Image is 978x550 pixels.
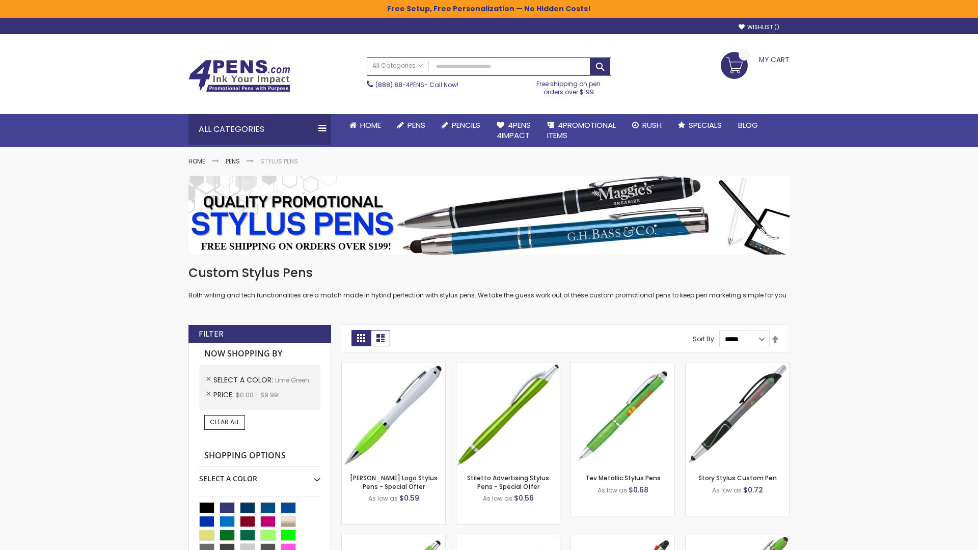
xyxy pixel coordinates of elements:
[629,485,648,495] span: $0.68
[452,120,480,130] span: Pencils
[399,493,419,503] span: $0.59
[204,415,245,429] a: Clear All
[743,485,763,495] span: $0.72
[698,474,777,482] a: Story Stylus Custom Pen
[730,114,766,136] a: Blog
[739,23,779,31] a: Wishlist
[467,474,549,490] a: Stiletto Advertising Stylus Pens - Special Offer
[342,535,445,543] a: Pearl Element Stylus Pens-Lime Green
[351,330,371,346] strong: Grid
[497,120,531,141] span: 4Pens 4impact
[624,114,670,136] a: Rush
[188,265,790,281] h1: Custom Stylus Pens
[275,376,309,384] span: Lime Green
[188,176,790,255] img: Stylus Pens
[585,474,661,482] a: Tev Metallic Stylus Pens
[226,157,240,166] a: Pens
[210,418,239,426] span: Clear All
[341,114,389,136] a: Home
[571,363,674,466] img: Tev Metallic Stylus Pens-Lime Green
[433,114,488,136] a: Pencils
[689,120,722,130] span: Specials
[236,391,278,399] span: $0.00 - $9.99
[670,114,730,136] a: Specials
[199,466,320,484] div: Select A Color
[372,62,423,70] span: All Categories
[368,494,398,503] span: As low as
[526,76,612,96] div: Free shipping on pen orders over $199
[712,486,742,494] span: As low as
[488,114,539,147] a: 4Pens4impact
[188,157,205,166] a: Home
[367,58,428,74] a: All Categories
[686,363,789,466] img: Story Stylus Custom Pen-Lime Green
[213,375,275,385] span: Select A Color
[389,114,433,136] a: Pens
[738,120,758,130] span: Blog
[597,486,627,494] span: As low as
[686,363,789,371] a: Story Stylus Custom Pen-Lime Green
[375,80,424,89] a: (888) 88-4PENS
[547,120,616,141] span: 4PROMOTIONAL ITEMS
[350,474,438,490] a: [PERSON_NAME] Logo Stylus Pens - Special Offer
[199,343,320,365] strong: Now Shopping by
[539,114,624,147] a: 4PROMOTIONALITEMS
[456,535,560,543] a: Cyber Stylus 0.7mm Fine Point Gel Grip Pen-Lime Green
[188,60,290,92] img: 4Pens Custom Pens and Promotional Products
[456,363,560,371] a: Stiletto Advertising Stylus Pens-Lime Green
[199,445,320,467] strong: Shopping Options
[407,120,425,130] span: Pens
[188,265,790,300] div: Both writing and tech functionalities are a match made in hybrid perfection with stylus pens. We ...
[514,493,534,503] span: $0.56
[188,114,331,145] div: All Categories
[571,363,674,371] a: Tev Metallic Stylus Pens-Lime Green
[375,80,458,89] span: - Call Now!
[342,363,445,371] a: Kimberly Logo Stylus Pens-Lime Green
[199,328,224,340] strong: Filter
[456,363,560,466] img: Stiletto Advertising Stylus Pens-Lime Green
[342,363,445,466] img: Kimberly Logo Stylus Pens-Lime Green
[213,390,236,400] span: Price
[360,120,381,130] span: Home
[571,535,674,543] a: Orbitor 4 Color Assorted Ink Metallic Stylus Pens-Lime Green
[686,535,789,543] a: 4P-MS8B-Lime Green
[483,494,512,503] span: As low as
[260,157,298,166] strong: Stylus Pens
[642,120,662,130] span: Rush
[693,335,714,343] label: Sort By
